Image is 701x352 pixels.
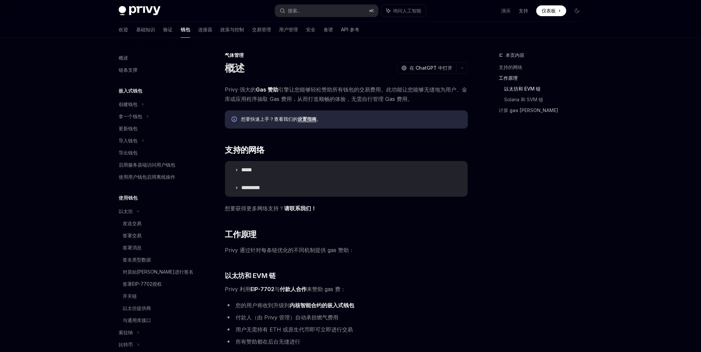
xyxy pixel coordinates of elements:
[284,205,316,212] a: 请联系我们！
[113,159,200,171] a: 启用服务器端访问用户钱包
[220,22,244,38] a: 政策与控制
[113,217,200,230] a: 发送交易
[241,116,298,122] font: 想要快速上手？查看我们的
[113,52,200,64] a: 概述
[504,94,588,105] a: Solana 和 SVM 链
[225,52,244,58] font: 气体管理
[397,62,456,74] button: 在 ChatGPT 中打开
[250,286,274,293] a: EIP-7702
[119,162,175,168] font: 启用服务器端访问用户钱包
[236,338,300,345] font: 所有赞助都在后台无缝进行
[275,5,378,17] button: 搜索...⌘K
[252,27,271,32] font: 交易管理
[119,67,138,73] font: 链条支撑
[499,62,588,73] a: 支持的网络
[123,305,151,311] font: 以太坊提供商
[198,22,212,38] a: 连接器
[123,281,162,287] font: 签署EIP-7702授权
[181,22,190,38] a: 钱包
[163,22,173,38] a: 验证
[119,342,133,347] font: 比特币
[225,205,284,212] font: 想要获得更多网络支持？
[306,27,315,32] font: 安全
[289,302,354,309] a: 内核智能合约的嵌入式钱包
[119,150,138,155] font: 导出钱包
[113,314,200,326] a: 与通用库接口
[232,116,238,123] svg: 信息
[236,314,338,321] font: 付款人（由 Privy 管理）自动承担燃气费用
[119,6,160,15] img: 深色标志
[119,195,138,201] font: 使用钱包
[119,27,128,32] font: 欢迎
[499,75,518,81] font: 工作原理
[298,116,316,122] font: 设置指南
[393,8,421,13] font: 询问人工智能
[316,116,321,122] font: 。
[519,8,528,13] font: 支持
[113,64,200,76] a: 链条支撑
[506,52,524,58] font: 本页内容
[113,242,200,254] a: 签署消息
[501,8,511,13] font: 演示
[163,27,173,32] font: 验证
[499,107,558,113] font: 计算 gas [PERSON_NAME]
[382,5,426,17] button: 询问人工智能
[123,269,193,275] font: 对原始[PERSON_NAME]进行签名
[113,290,200,302] a: 开关链
[119,208,133,214] font: 以太坊
[274,286,280,292] font: 与
[280,286,307,292] font: 付款人合作
[113,230,200,242] a: 签署交易
[113,266,200,278] a: 对原始[PERSON_NAME]进行签名
[371,8,374,13] font: K
[220,27,244,32] font: 政策与控制
[341,27,359,32] font: API 参考
[181,27,190,32] font: 钱包
[113,254,200,266] a: 签名类型数据
[119,126,138,131] font: 更新钱包
[225,230,256,239] font: 工作原理
[288,8,300,13] font: 搜索...
[123,233,142,238] font: 签署交易
[136,27,155,32] font: 基础知识
[499,64,522,70] font: 支持的网络
[236,326,353,333] font: 用户无需持有 ETH 或原生代币即可立即进行交易
[225,62,245,74] font: 概述
[542,8,556,13] font: 仪表板
[119,113,142,119] font: 拿一个钱包
[225,86,256,93] font: Privy 强大的
[119,22,128,38] a: 欢迎
[113,122,200,135] a: 更新钱包
[225,86,467,102] font: 引擎让您能够轻松赞助所有钱包的交易费用。此功能让您能够无缝地为用户、金库或应用程序抽取 Gas 费用，从而打造顺畅的体验，无需自行管理 Gas 费用。
[501,7,511,14] a: 演示
[409,65,452,71] font: 在 ChatGPT 中打开
[113,278,200,290] a: 签署EIP-7702授权
[119,88,142,94] font: 嵌入式钱包
[119,174,175,180] font: 使用用户钱包启用离线操作
[504,97,543,102] font: Solana 和 SVM 链
[236,302,289,309] font: 您的用户将收到升级到
[136,22,155,38] a: 基础知识
[279,27,298,32] font: 用户管理
[119,101,138,107] font: 创建钱包
[256,86,278,93] font: Gas 赞助
[519,7,528,14] a: 支持
[123,317,151,323] font: 与通用库接口
[123,245,142,250] font: 签署消息
[504,83,588,94] a: 以太坊和 EVM 链
[252,22,271,38] a: 交易管理
[499,73,588,83] a: 工作原理
[279,22,298,38] a: 用户管理
[324,27,333,32] font: 食谱
[341,22,359,38] a: API 参考
[113,302,200,314] a: 以太坊提供商
[119,138,138,143] font: 导入钱包
[306,22,315,38] a: 安全
[225,272,275,280] font: 以太坊和 EVM 链
[324,22,333,38] a: 食谱
[369,8,371,13] font: ⌘
[119,55,128,61] font: 概述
